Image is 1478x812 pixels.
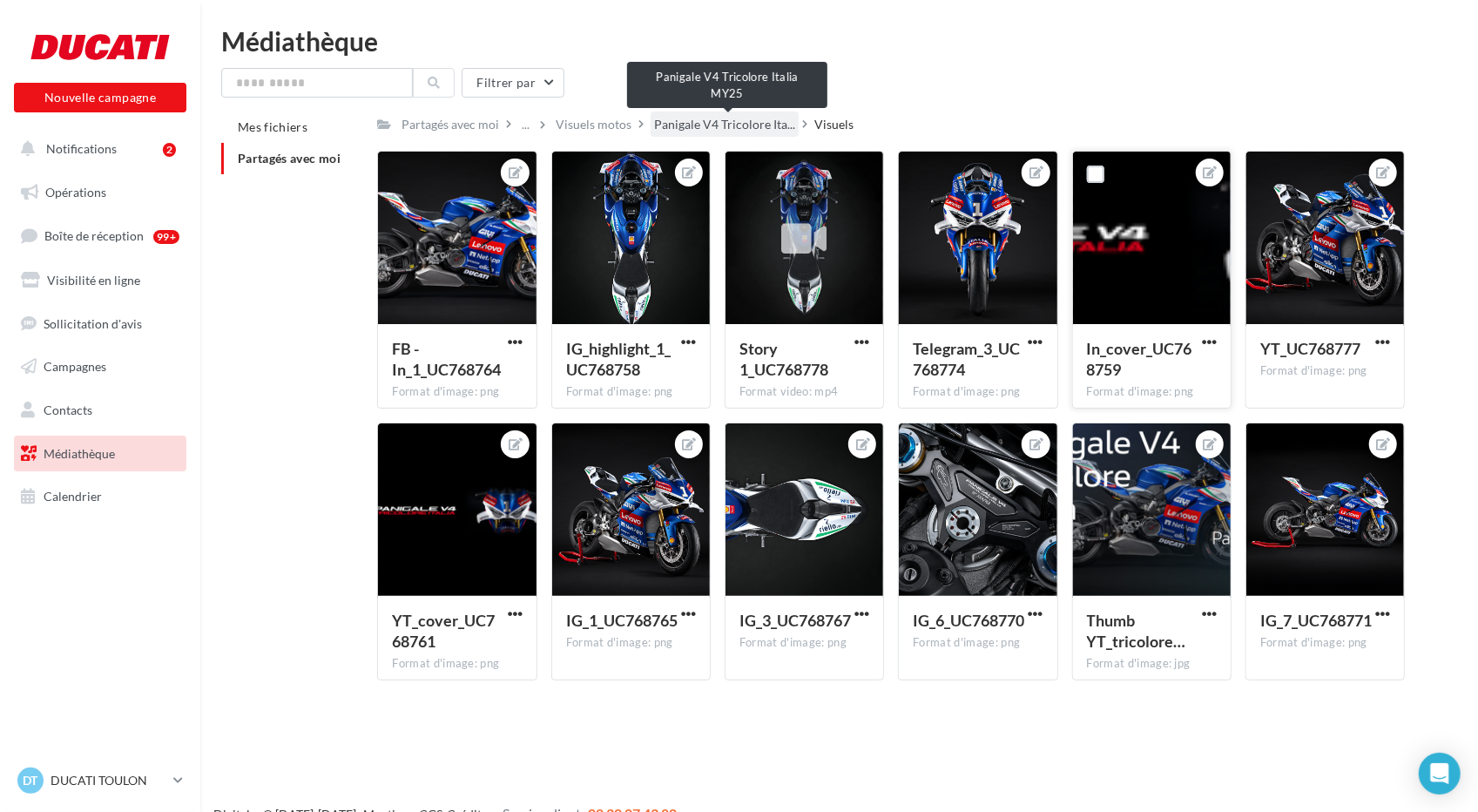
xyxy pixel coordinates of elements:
[24,772,38,789] span: DT
[566,384,696,400] div: Format d'image: png
[392,611,495,651] span: YT_cover_UC768761
[556,116,631,133] div: Visuels motos
[462,68,564,98] button: Filtrer par
[739,384,869,400] div: Format video: mp4
[913,339,1020,379] span: Telegram_3_UC768774
[913,611,1024,630] span: IG_6_UC768770
[566,611,678,630] span: IG_1_UC768765
[392,384,522,400] div: Format d'image: png
[221,28,1457,54] div: Médiathèque
[739,611,851,630] span: IG_3_UC768767
[44,315,142,330] span: Sollicitation d'avis
[1260,363,1390,379] div: Format d'image: png
[10,436,190,472] a: Médiathèque
[44,228,144,243] span: Boîte de réception
[10,306,190,342] a: Sollicitation d'avis
[10,392,190,429] a: Contacts
[10,262,190,299] a: Visibilité en ligne
[1087,656,1217,672] div: Format d'image: jpg
[392,339,501,379] span: FB - In_1_UC768764
[14,764,186,797] a: DT DUCATI TOULON
[913,635,1043,651] div: Format d'image: png
[10,478,190,515] a: Calendrier
[1419,753,1461,795] div: Open Intercom Messenger
[566,635,696,651] div: Format d'image: png
[163,143,176,157] div: 2
[814,116,854,133] div: Visuels
[44,403,92,417] span: Contacts
[14,83,186,112] button: Nouvelle campagne
[1260,339,1360,358] span: YT_UC768777
[10,174,190,211] a: Opérations
[1260,635,1390,651] div: Format d'image: png
[1087,384,1217,400] div: Format d'image: png
[46,141,117,156] span: Notifications
[1087,339,1192,379] span: In_cover_UC768759
[739,339,828,379] span: Story 1_UC768778
[739,635,869,651] div: Format d'image: png
[913,384,1043,400] div: Format d'image: png
[47,273,140,288] span: Visibilité en ligne
[238,119,307,134] span: Mes fichiers
[518,112,533,137] div: ...
[45,185,106,200] span: Opérations
[1260,611,1372,630] span: IG_7_UC768771
[654,116,795,133] span: Panigale V4 Tricolore Ita...
[10,348,190,385] a: Campagnes
[44,359,106,374] span: Campagnes
[153,230,179,244] div: 99+
[1087,611,1186,651] span: Thumb YT_tricolore italia_UC768784
[44,446,115,461] span: Médiathèque
[627,62,827,108] div: Panigale V4 Tricolore Italia MY25
[402,116,499,133] div: Partagés avec moi
[10,131,183,167] button: Notifications 2
[566,339,671,379] span: IG_highlight_1_UC768758
[44,489,102,504] span: Calendrier
[238,151,341,166] span: Partagés avec moi
[10,217,190,254] a: Boîte de réception99+
[392,656,522,672] div: Format d'image: png
[51,772,166,789] p: DUCATI TOULON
